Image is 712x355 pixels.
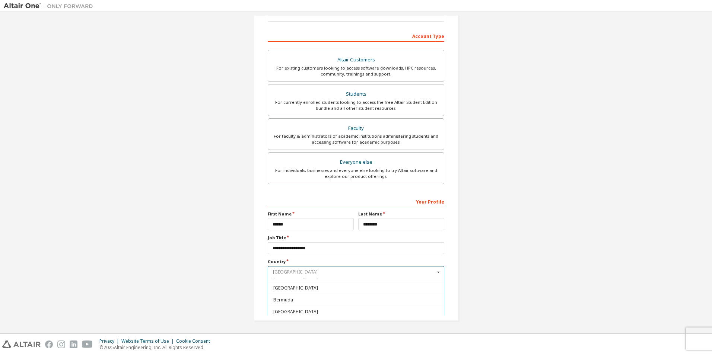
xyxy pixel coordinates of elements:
div: Privacy [99,338,121,344]
label: Last Name [358,211,444,217]
div: Your Profile [268,195,444,207]
div: Website Terms of Use [121,338,176,344]
div: Altair Customers [273,55,439,65]
p: © 2025 Altair Engineering, Inc. All Rights Reserved. [99,344,214,351]
img: altair_logo.svg [2,340,41,348]
img: instagram.svg [57,340,65,348]
div: For individuals, businesses and everyone else looking to try Altair software and explore our prod... [273,167,439,179]
div: For existing customers looking to access software downloads, HPC resources, community, trainings ... [273,65,439,77]
div: For faculty & administrators of academic institutions administering students and accessing softwa... [273,133,439,145]
img: youtube.svg [82,340,93,348]
img: linkedin.svg [70,340,77,348]
div: Students [273,89,439,99]
span: [GEOGRAPHIC_DATA] [273,309,439,314]
label: Job Title [268,235,444,241]
img: Altair One [4,2,97,10]
div: Faculty [273,123,439,134]
div: Account Type [268,30,444,42]
span: [GEOGRAPHIC_DATA] [273,274,439,278]
div: For currently enrolled students looking to access the free Altair Student Edition bundle and all ... [273,99,439,111]
div: Cookie Consent [176,338,214,344]
label: Country [268,259,444,265]
img: facebook.svg [45,340,53,348]
span: [GEOGRAPHIC_DATA] [273,286,439,290]
label: First Name [268,211,354,217]
div: Everyone else [273,157,439,167]
span: Bermuda [273,298,439,302]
